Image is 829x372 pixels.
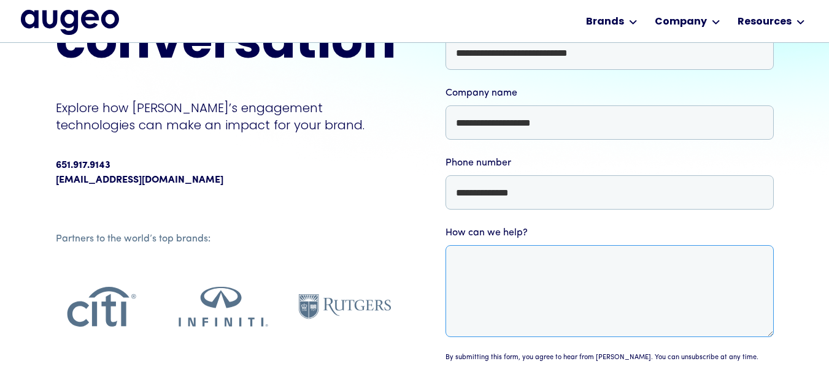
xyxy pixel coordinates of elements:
[445,226,774,240] label: How can we help?
[738,15,792,29] div: Resources
[445,86,774,101] label: Company name
[56,173,223,188] a: [EMAIL_ADDRESS][DOMAIN_NAME]
[21,10,119,34] img: Augeo's full logo in midnight blue.
[445,353,758,363] div: By submitting this form, you agree to hear from [PERSON_NAME]. You can unsubscribe at any time.
[21,10,119,34] a: home
[56,158,110,173] div: 651.917.9143
[445,156,774,170] label: Phone number
[655,15,707,29] div: Company
[56,99,396,134] p: Explore how [PERSON_NAME]’s engagement technologies can make an impact for your brand.
[586,15,624,29] div: Brands
[56,232,391,246] div: Partners to the world’s top brands:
